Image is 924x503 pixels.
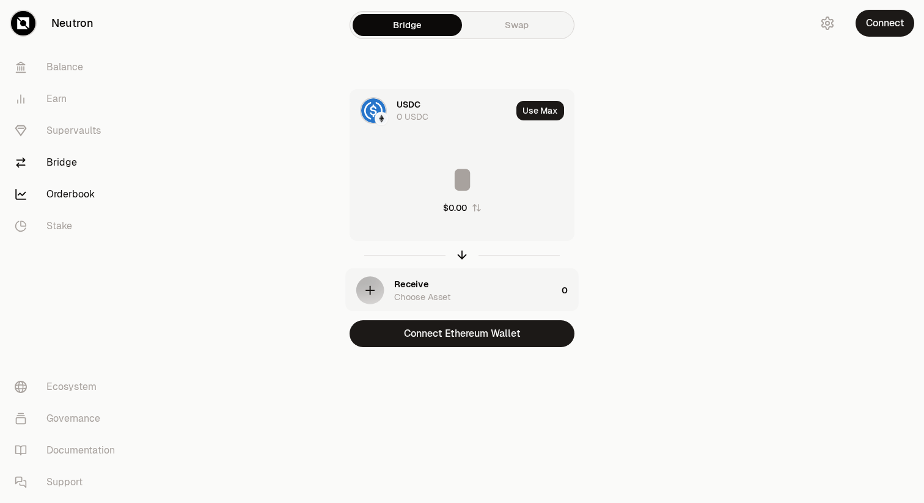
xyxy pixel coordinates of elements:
[5,466,132,498] a: Support
[5,403,132,435] a: Governance
[394,290,450,303] div: Choose Asset
[5,83,132,115] a: Earn
[5,210,132,242] a: Stake
[350,320,574,347] button: Connect Ethereum Wallet
[397,111,428,123] div: 0 USDC
[376,113,387,124] img: Ethereum Logo
[5,51,132,83] a: Balance
[856,10,914,37] button: Connect
[5,115,132,147] a: Supervaults
[397,98,420,111] div: USDC
[5,371,132,403] a: Ecosystem
[516,101,564,120] button: Use Max
[443,202,482,214] button: $0.00
[350,90,512,131] div: USDC LogoEthereum LogoUSDC0 USDC
[353,14,462,36] a: Bridge
[5,147,132,178] a: Bridge
[361,98,386,123] img: USDC Logo
[5,178,132,210] a: Orderbook
[5,435,132,466] a: Documentation
[394,277,428,290] div: Receive
[462,14,571,36] a: Swap
[562,269,578,312] div: 0
[346,269,578,312] button: ReceiveChoose Asset0
[346,269,556,312] div: ReceiveChoose Asset
[443,202,467,214] div: $0.00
